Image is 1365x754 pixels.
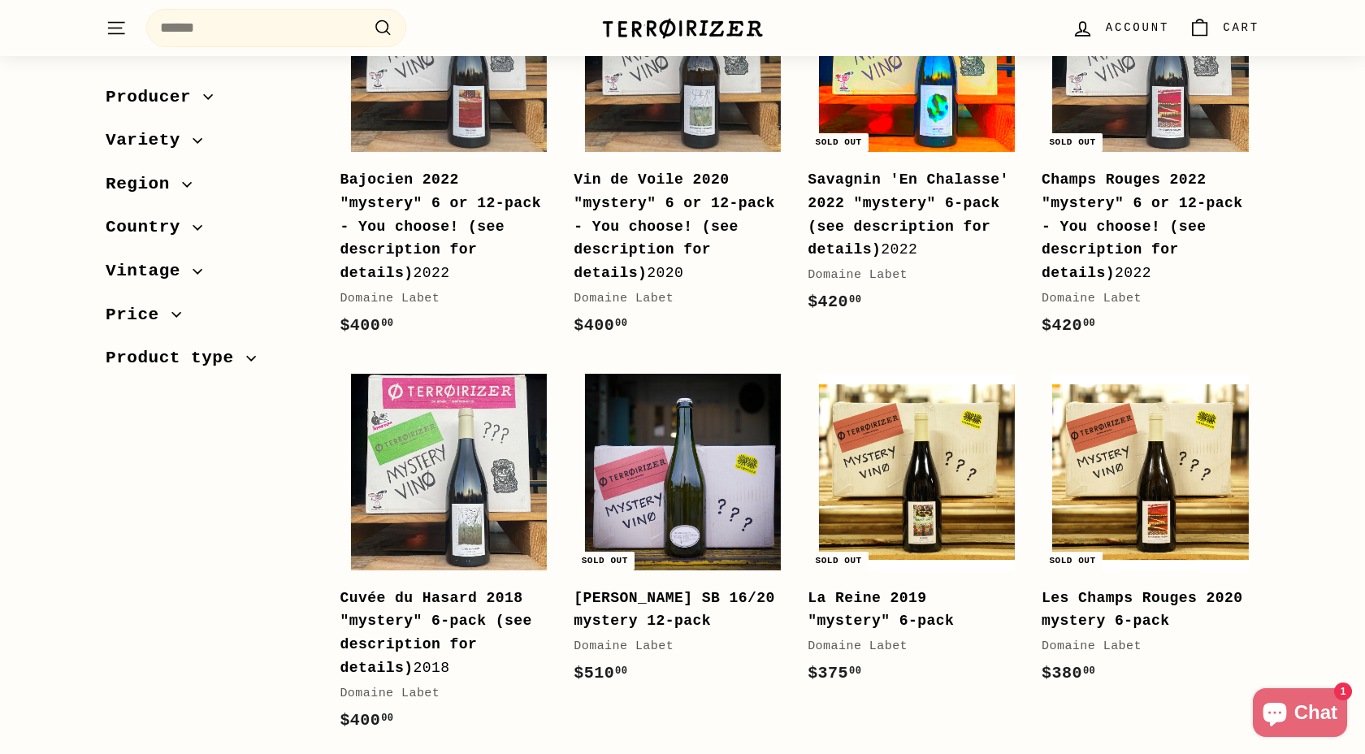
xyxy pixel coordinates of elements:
[808,168,1009,262] div: 2022
[106,214,193,242] span: Country
[615,318,627,329] sup: 00
[849,294,861,305] sup: 00
[106,167,314,210] button: Region
[1042,133,1102,152] div: Sold out
[106,171,182,198] span: Region
[808,664,861,682] span: $375
[1042,590,1243,630] b: Les Champs Rouges 2020 mystery 6-pack
[1042,168,1243,285] div: 2022
[1083,665,1095,677] sup: 00
[106,345,246,373] span: Product type
[106,297,314,341] button: Price
[1042,552,1102,570] div: Sold out
[574,363,791,703] a: Sold out [PERSON_NAME] SB 16/20 mystery 12-pack Domaine Labet
[574,590,775,630] b: [PERSON_NAME] SB 16/20 mystery 12-pack
[809,133,869,152] div: Sold out
[340,171,541,281] b: Bajocien 2022 "mystery" 6 or 12-pack - You choose! (see description for details)
[808,171,1009,258] b: Savagnin 'En Chalasse' 2022 "mystery" 6-pack (see description for details)
[575,552,635,570] div: Sold out
[808,292,861,311] span: $420
[106,258,193,285] span: Vintage
[1062,4,1179,52] a: Account
[574,637,775,656] div: Domaine Labet
[574,289,775,309] div: Domaine Labet
[340,316,393,335] span: $400
[381,318,393,329] sup: 00
[1106,19,1169,37] span: Account
[340,168,541,285] div: 2022
[1042,637,1243,656] div: Domaine Labet
[615,665,627,677] sup: 00
[340,289,541,309] div: Domaine Labet
[106,128,193,155] span: Variety
[1179,4,1269,52] a: Cart
[381,713,393,724] sup: 00
[1042,316,1095,335] span: $420
[106,341,314,385] button: Product type
[808,590,954,630] b: La Reine 2019 "mystery" 6-pack
[1248,688,1352,741] inbox-online-store-chat: Shopify online store chat
[808,266,1009,285] div: Domaine Labet
[808,637,1009,656] div: Domaine Labet
[106,210,314,254] button: Country
[849,665,861,677] sup: 00
[574,168,775,285] div: 2020
[106,301,171,329] span: Price
[106,80,314,123] button: Producer
[106,123,314,167] button: Variety
[1223,19,1259,37] span: Cart
[809,552,869,570] div: Sold out
[1042,171,1243,281] b: Champs Rouges 2022 "mystery" 6 or 12-pack - You choose! (see description for details)
[808,363,1025,703] a: Sold out La Reine 2019 "mystery" 6-pack Domaine Labet
[574,664,627,682] span: $510
[340,590,531,676] b: Cuvée du Hasard 2018 "mystery" 6-pack (see description for details)
[1042,289,1243,309] div: Domaine Labet
[340,684,541,704] div: Domaine Labet
[340,587,541,680] div: 2018
[1042,363,1259,703] a: Sold out Les Champs Rouges 2020 mystery 6-pack Domaine Labet
[106,253,314,297] button: Vintage
[340,711,393,730] span: $400
[574,171,775,281] b: Vin de Voile 2020 "mystery" 6 or 12-pack - You choose! (see description for details)
[1042,664,1095,682] span: $380
[574,316,627,335] span: $400
[1083,318,1095,329] sup: 00
[340,363,557,750] a: Cuvée du Hasard 2018 "mystery" 6-pack (see description for details)2018Domaine Labet
[106,84,203,111] span: Producer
